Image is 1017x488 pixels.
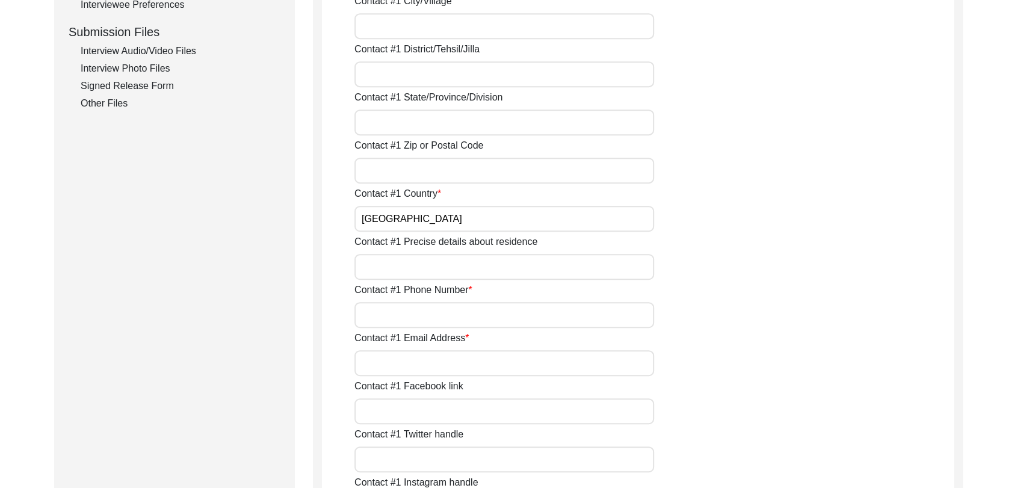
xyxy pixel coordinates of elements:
label: Contact #1 Phone Number [354,283,472,297]
div: Interview Audio/Video Files [81,44,280,58]
div: Other Files [81,96,280,111]
label: Contact #1 State/Province/Division [354,90,502,105]
label: Contact #1 District/Tehsil/Jilla [354,42,480,57]
label: Contact #1 Twitter handle [354,427,463,442]
label: Contact #1 Zip or Postal Code [354,138,483,153]
label: Contact #1 Facebook link [354,379,463,394]
label: Contact #1 Precise details about residence [354,235,537,249]
label: Contact #1 Email Address [354,331,469,345]
div: Submission Files [69,23,280,41]
div: Interview Photo Files [81,61,280,76]
div: Signed Release Form [81,79,280,93]
label: Contact #1 Country [354,187,441,201]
